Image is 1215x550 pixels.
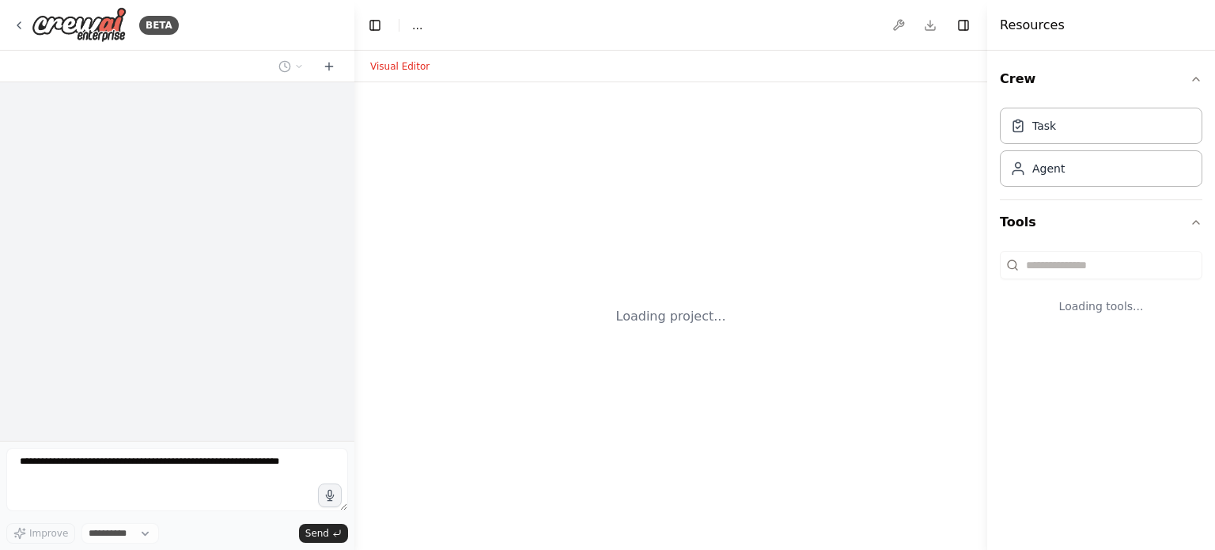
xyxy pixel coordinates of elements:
nav: breadcrumb [412,17,422,33]
div: Task [1032,118,1056,134]
span: Improve [29,527,68,540]
button: Crew [1000,57,1202,101]
button: Switch to previous chat [272,57,310,76]
div: Crew [1000,101,1202,199]
button: Visual Editor [361,57,439,76]
span: ... [412,17,422,33]
div: BETA [139,16,179,35]
button: Hide left sidebar [364,14,386,36]
img: Logo [32,7,127,43]
div: Loading project... [616,307,726,326]
div: Loading tools... [1000,286,1202,327]
button: Send [299,524,348,543]
div: Tools [1000,245,1202,339]
button: Start a new chat [316,57,342,76]
span: Send [305,527,329,540]
button: Tools [1000,200,1202,245]
div: Agent [1032,161,1065,176]
button: Click to speak your automation idea [318,484,342,507]
button: Improve [6,523,75,544]
h4: Resources [1000,16,1065,35]
button: Hide right sidebar [952,14,975,36]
